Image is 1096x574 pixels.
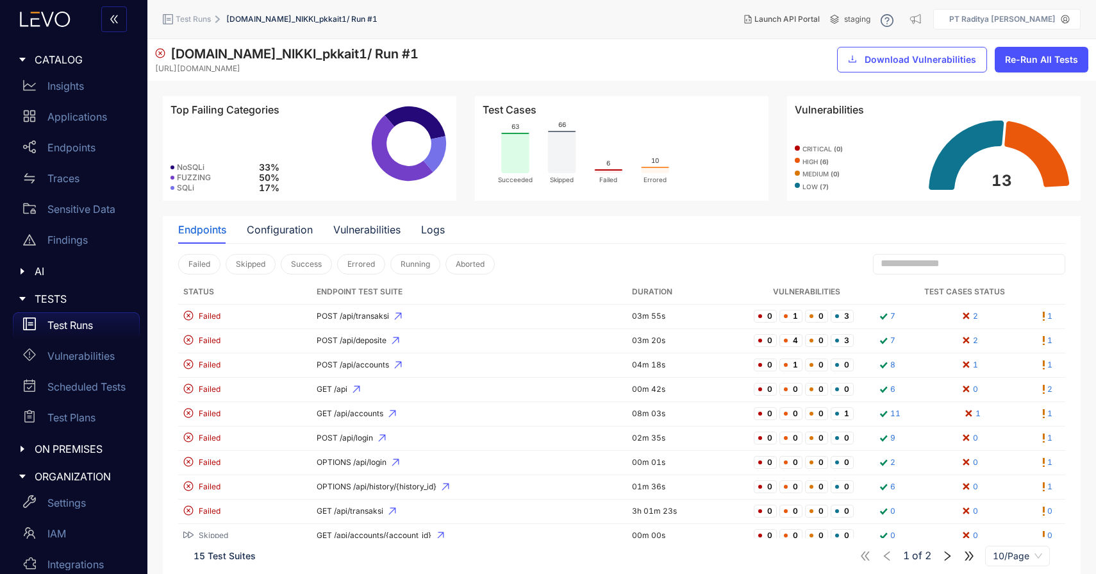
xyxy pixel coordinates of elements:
[8,258,140,285] div: AI
[627,378,749,402] td: 00m 42s
[226,254,276,274] button: Skipped
[401,260,430,269] span: Running
[1043,310,1052,323] a: 1
[199,531,228,540] span: Skipped
[606,159,610,167] tspan: 6
[995,47,1088,72] button: Re-Run All Tests
[155,64,240,73] span: [URL][DOMAIN_NAME]
[831,383,854,396] span: 0
[317,360,622,369] span: POST /api/accounts
[877,505,895,518] a: 0
[421,224,445,235] div: Logs
[877,359,895,372] a: 8
[779,432,802,444] span: 0
[13,521,140,552] a: IAM
[627,402,749,426] td: 08m 03s
[779,480,802,493] span: 0
[8,46,140,73] div: CATALOG
[333,224,401,235] div: Vulnerabilities
[942,550,953,562] span: right
[1005,55,1078,65] span: Re-Run All Tests
[35,293,129,305] span: TESTS
[170,104,279,115] span: Top Failing Categories
[178,280,311,305] th: Status
[992,171,1012,190] text: 13
[47,381,126,393] p: Scheduled Tests
[18,267,27,276] span: caret-right
[178,224,226,235] div: Endpoints
[18,294,27,303] span: caret-right
[779,334,802,347] span: 4
[864,280,1065,305] th: Test Cases Status
[199,312,220,321] span: Failed
[802,158,829,166] span: high
[754,334,777,347] span: 0
[35,266,129,277] span: AI
[903,550,931,562] span: of
[317,458,622,467] span: OPTIONS /api/login
[1043,359,1052,372] a: 1
[779,529,802,542] span: 0
[877,432,895,445] a: 9
[877,383,895,396] a: 6
[805,407,828,420] span: 0
[599,176,617,183] tspan: Failed
[960,310,978,323] a: 2
[47,559,104,570] p: Integrations
[511,122,519,130] tspan: 63
[199,434,220,443] span: Failed
[8,435,140,462] div: ON PREMISES
[101,6,127,32] button: double-left
[877,480,895,494] a: 6
[805,432,828,444] span: 0
[963,550,975,562] span: double-right
[754,529,777,542] span: 0
[13,196,140,227] a: Sensitive Data
[47,412,95,423] p: Test Plans
[317,385,622,394] span: GET /api
[317,482,622,491] span: OPTIONS /api/history/{history_id}
[23,527,36,539] span: team
[805,456,828,469] span: 0
[47,497,86,509] p: Settings
[18,444,27,453] span: caret-right
[13,227,140,258] a: Findings
[805,334,828,347] span: 0
[1043,432,1052,445] a: 1
[177,183,194,192] span: SQLi
[960,383,978,396] a: 0
[805,505,828,518] span: 0
[960,505,978,518] a: 0
[18,472,27,481] span: caret-right
[779,383,802,396] span: 0
[802,171,840,178] span: medium
[337,254,385,274] button: Errored
[317,434,622,443] span: POST /api/login
[834,145,843,153] b: ( 0 )
[176,15,211,24] span: Test Runs
[445,254,495,274] button: Aborted
[754,480,777,493] span: 0
[498,176,533,183] tspan: Succeeded
[949,15,1056,24] p: PT Raditya [PERSON_NAME]
[754,383,777,396] span: 0
[734,9,830,30] button: Launch API Portal
[651,156,659,164] tspan: 10
[627,280,749,305] th: Duration
[960,480,978,494] a: 0
[347,260,375,269] span: Errored
[199,482,220,491] span: Failed
[820,183,829,190] b: ( 7 )
[178,254,220,274] button: Failed
[805,310,828,323] span: 0
[1043,334,1052,348] a: 1
[47,528,66,539] p: IAM
[877,456,895,469] a: 2
[13,490,140,521] a: Settings
[754,359,777,371] span: 0
[259,183,279,193] span: 17 %
[643,176,667,183] tspan: Errored
[754,505,777,518] span: 0
[1043,383,1052,396] a: 2
[13,104,140,135] a: Applications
